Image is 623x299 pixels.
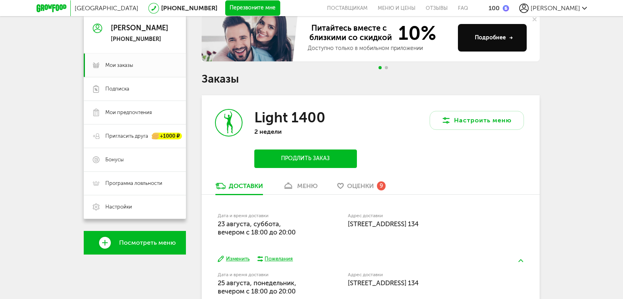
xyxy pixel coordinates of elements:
div: Доступно только в мобильном приложении [308,44,452,52]
a: Программа лояльности [84,172,186,195]
span: Go to slide 2 [385,66,388,69]
button: Настроить меню [430,111,524,130]
a: Пригласить друга +1000 ₽ [84,124,186,148]
a: Посмотреть меню [84,231,186,255]
div: Доставки [229,182,263,190]
div: 9 [377,181,386,190]
span: Оценки [347,182,374,190]
span: Посмотреть меню [119,239,176,246]
span: [STREET_ADDRESS] 134 [348,220,419,228]
button: Изменить [218,255,250,263]
div: +1000 ₽ [152,133,182,140]
div: Подробнее [475,34,513,42]
span: Питайтесь вместе с близкими со скидкой [308,23,393,43]
img: arrow-up-green.5eb5f82.svg [518,259,523,262]
img: bonus_b.cdccf46.png [503,5,509,11]
label: Адрес доставки [348,273,494,277]
a: Доставки [211,182,267,194]
a: меню [279,182,322,194]
button: Подробнее [458,24,527,52]
button: Перезвоните мне [225,0,280,16]
a: [PHONE_NUMBER] [161,4,217,12]
div: [PERSON_NAME] [111,24,168,32]
a: Оценки 9 [333,182,390,194]
span: Мои заказы [105,62,133,69]
button: Пожелания [257,255,293,262]
div: 100 [489,4,500,12]
div: [PHONE_NUMBER] [111,36,168,43]
label: Дата и время доставки [218,273,308,277]
span: Подписка [105,85,129,92]
span: Программа лояльности [105,180,162,187]
span: 10% [393,23,436,43]
label: Адрес доставки [348,214,494,218]
img: family-banner.579af9d.jpg [202,14,300,61]
span: Бонусы [105,156,124,163]
span: 25 августа, понедельник, вечером c 18:00 до 20:00 [218,279,296,295]
span: Настройки [105,203,132,210]
span: [GEOGRAPHIC_DATA] [75,4,138,12]
span: Мои предпочтения [105,109,152,116]
a: Мои предпочтения [84,101,186,124]
a: Подписка [84,77,186,101]
h1: Заказы [202,74,540,84]
a: Мои заказы [84,54,186,77]
span: 23 августа, суббота, вечером c 18:00 до 20:00 [218,220,296,236]
h3: Light 1400 [254,109,325,126]
a: Бонусы [84,148,186,172]
span: [STREET_ADDRESS] 134 [348,279,419,287]
span: Пригласить друга [105,133,148,140]
button: Продлить заказ [254,149,357,168]
div: меню [297,182,318,190]
label: Дата и время доставки [218,214,308,218]
div: Пожелания [265,255,293,262]
p: 2 недели [254,128,357,135]
span: [PERSON_NAME] [531,4,580,12]
span: Go to slide 1 [379,66,382,69]
a: Настройки [84,195,186,219]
